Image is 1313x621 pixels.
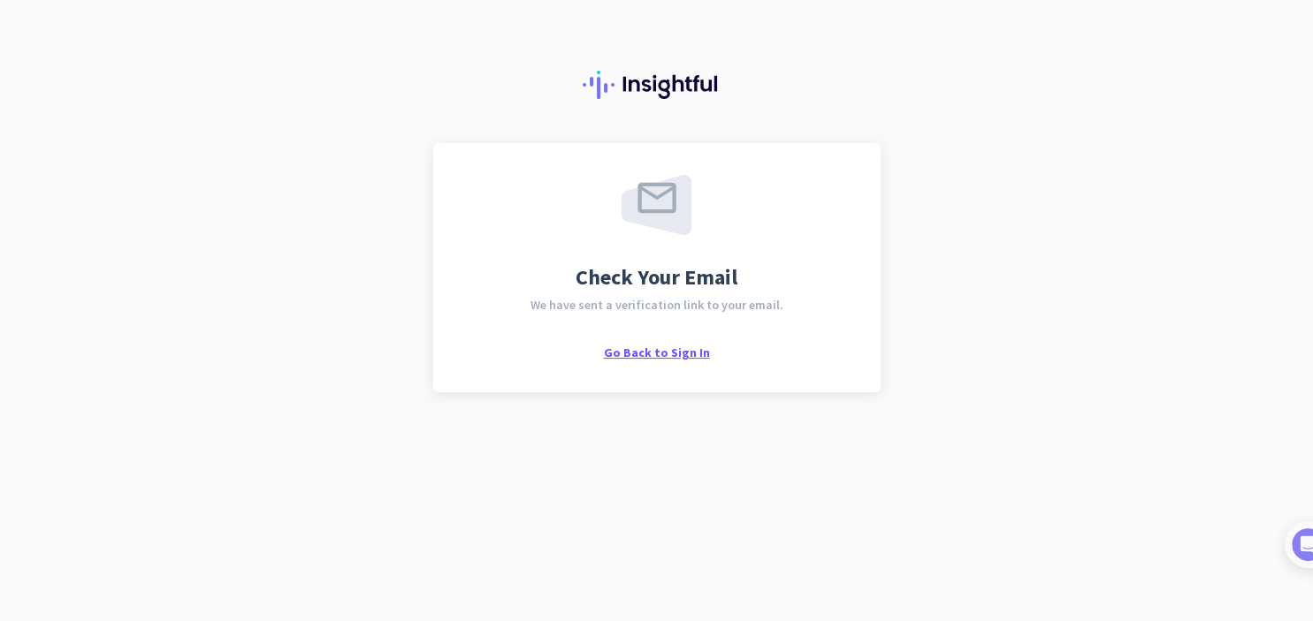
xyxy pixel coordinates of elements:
[583,71,731,99] img: Insightful
[604,345,710,360] span: Go Back to Sign In
[576,267,737,288] span: Check Your Email
[622,175,691,235] img: email-sent
[531,299,783,311] span: We have sent a verification link to your email.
